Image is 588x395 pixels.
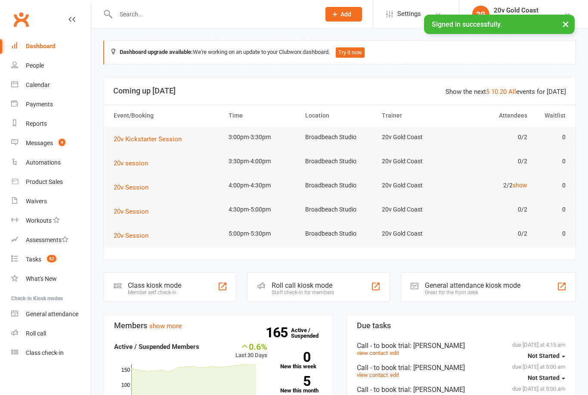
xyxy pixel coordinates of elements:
a: 5 [486,88,489,96]
a: Automations [11,153,91,172]
td: 0 [531,127,569,147]
span: 4 [59,139,65,146]
a: Calendar [11,75,91,95]
td: 0/2 [455,199,531,220]
div: Show the next events for [DATE] [446,87,566,97]
div: Staff check-in for members [272,289,334,295]
div: Automations [26,159,61,166]
a: view contact [357,350,388,356]
div: What's New [26,275,57,282]
button: 20v Kickstarter Session [114,134,188,144]
span: 20v Kickstarter Session [114,135,182,143]
a: What's New [11,269,91,289]
span: 20v Session [114,184,149,191]
th: Location [301,105,378,127]
div: Messages [26,140,53,146]
td: 0 [531,199,569,220]
td: 4:00pm-4:30pm [225,175,301,196]
button: Not Started [528,348,565,364]
td: 20v Gold Coast [378,127,455,147]
button: Add [325,7,362,22]
button: 20v Session [114,206,155,217]
a: All [508,88,516,96]
a: Waivers [11,192,91,211]
a: Tasks 52 [11,250,91,269]
a: edit [390,350,399,356]
a: 20 [500,88,507,96]
a: edit [390,372,399,378]
a: 0New this week [280,352,323,369]
span: : [PERSON_NAME] [410,364,465,372]
span: Add [340,11,351,18]
div: Assessments [26,236,68,243]
span: Settings [397,4,421,24]
h3: Due tasks [357,321,565,330]
td: 4:30pm-5:00pm [225,199,301,220]
td: 20v Gold Coast [378,199,455,220]
strong: 165 [266,326,291,339]
div: Call - to book trial [357,386,565,394]
div: Class check-in [26,349,64,356]
div: Class kiosk mode [128,281,181,289]
div: 20v Gold Coast [494,6,538,14]
div: Call - to book trial [357,364,565,372]
div: Great for the front desk [425,289,520,295]
strong: 5 [280,375,310,388]
a: show more [149,322,182,330]
span: 52 [47,255,56,262]
td: 2/2 [455,175,531,196]
a: Assessments [11,230,91,250]
a: People [11,56,91,75]
strong: Active / Suspended Members [114,343,199,351]
th: Trainer [378,105,455,127]
div: Dashboard [26,43,56,50]
div: 0.6% [235,342,267,351]
td: Broadbeach Studio [301,175,378,196]
td: 20v Gold Coast [378,151,455,171]
button: 20v session [114,158,154,168]
button: 20v Session [114,230,155,241]
div: 20v Gold Coast [494,14,538,22]
th: Time [225,105,301,127]
strong: Dashboard upgrade available: [120,49,193,55]
div: Waivers [26,198,47,205]
td: 0 [531,224,569,244]
button: Try it now [336,47,365,58]
a: 165Active / Suspended [291,321,329,345]
span: Not Started [528,352,560,359]
a: 5New this month [280,376,323,393]
h3: Coming up [DATE] [113,87,566,95]
a: Class kiosk mode [11,343,91,363]
div: Payments [26,101,53,108]
button: Not Started [528,370,565,386]
input: Search... [113,8,314,20]
a: show [513,182,527,189]
td: 0 [531,151,569,171]
td: 0/2 [455,127,531,147]
a: view contact [357,372,388,378]
a: Reports [11,114,91,134]
a: Product Sales [11,172,91,192]
div: Product Sales [26,178,63,185]
a: 10 [491,88,498,96]
div: General attendance [26,311,78,317]
div: 2G [472,6,489,23]
div: Member self check-in [128,289,181,295]
td: Broadbeach Studio [301,224,378,244]
span: 20v Session [114,232,149,239]
td: 5:00pm-5:30pm [225,224,301,244]
div: We're working on an update to your Clubworx dashboard. [103,40,576,65]
div: Roll call kiosk mode [272,281,334,289]
td: Broadbeach Studio [301,199,378,220]
span: Signed in successfully. [432,20,502,28]
a: Dashboard [11,37,91,56]
div: Last 30 Days [235,342,267,360]
span: : [PERSON_NAME] [410,386,465,394]
div: Calendar [26,81,50,88]
th: Waitlist [531,105,569,127]
span: Not Started [528,374,560,381]
td: 0 [531,175,569,196]
h3: Members [114,321,322,330]
div: Roll call [26,330,46,337]
th: Attendees [455,105,531,127]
